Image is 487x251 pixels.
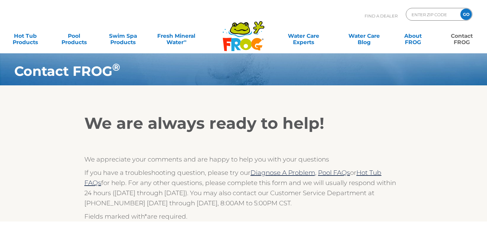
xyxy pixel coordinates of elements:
a: Fresh MineralWater∞ [153,30,200,42]
a: ContactFROG [443,30,481,42]
a: PoolProducts [55,30,93,42]
sup: ® [112,61,120,73]
img: Frog Products Logo [219,13,268,51]
a: Hot TubProducts [6,30,44,42]
a: Swim SpaProducts [104,30,142,42]
a: Water CareBlog [345,30,383,42]
p: Find A Dealer [365,8,398,24]
a: Water CareExperts [273,30,334,42]
a: Pool FAQs [318,169,350,176]
input: GO [460,9,472,20]
h2: We are always ready to help! [84,114,403,133]
p: If you have a troubleshooting question, please try our or for help. For any other questions, plea... [84,168,403,208]
p: Fields marked with are required. [84,211,403,221]
a: Diagnose A Problem, [250,169,316,176]
h1: Contact FROG [14,63,434,79]
a: AboutFROG [394,30,432,42]
p: We appreciate your comments and are happy to help you with your questions [84,154,403,164]
sup: ∞ [184,38,186,43]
